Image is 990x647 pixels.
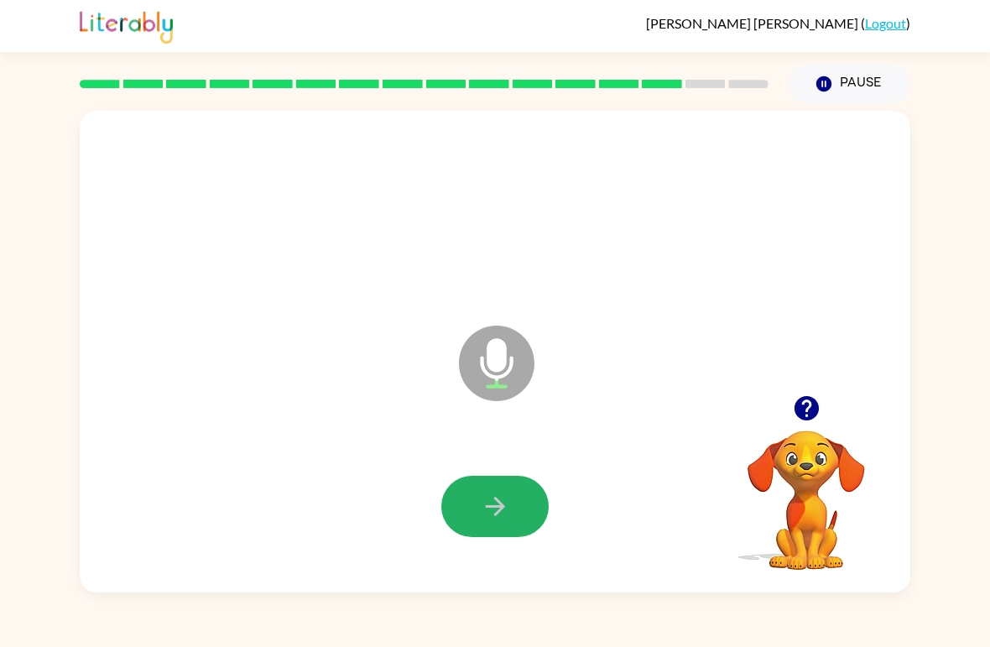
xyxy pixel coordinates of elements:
button: Pause [789,65,910,103]
span: [PERSON_NAME] [PERSON_NAME] [646,15,861,31]
video: Your browser must support playing .mp4 files to use Literably. Please try using another browser. [722,404,890,572]
img: Literably [80,7,173,44]
div: ( ) [646,15,910,31]
a: Logout [865,15,906,31]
